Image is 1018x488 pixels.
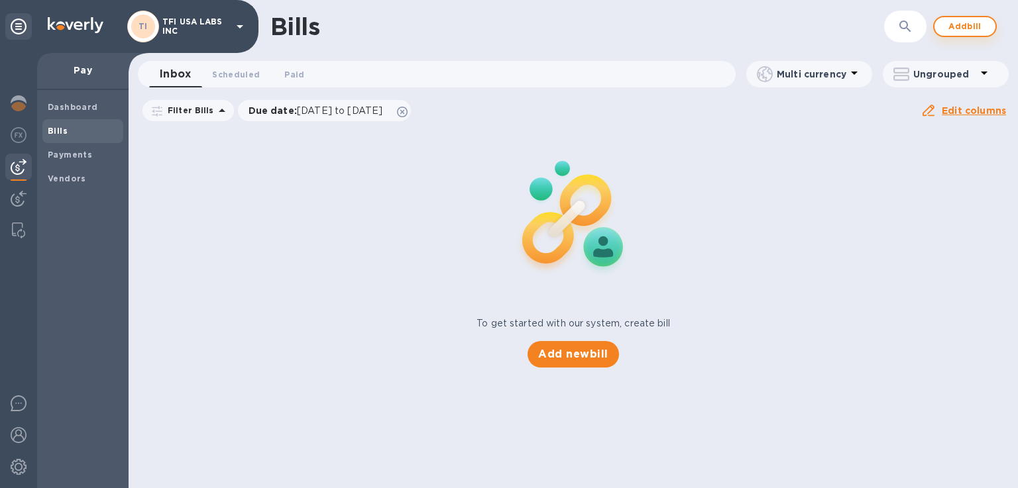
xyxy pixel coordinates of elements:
[942,105,1006,116] u: Edit columns
[913,68,976,81] p: Ungrouped
[162,17,229,36] p: TFI USA LABS INC
[249,104,390,117] p: Due date :
[48,150,92,160] b: Payments
[777,68,846,81] p: Multi currency
[160,65,191,83] span: Inbox
[212,68,260,81] span: Scheduled
[270,13,319,40] h1: Bills
[48,64,118,77] p: Pay
[477,317,670,330] p: To get started with our system, create bill
[139,21,148,31] b: TI
[238,100,412,121] div: Due date:[DATE] to [DATE]
[11,127,27,143] img: Foreign exchange
[284,68,304,81] span: Paid
[528,341,618,367] button: Add newbill
[297,105,382,116] span: [DATE] to [DATE]
[945,19,985,34] span: Add bill
[538,346,608,362] span: Add new bill
[162,105,214,116] p: Filter Bills
[933,16,997,37] button: Addbill
[48,17,103,33] img: Logo
[48,173,86,183] b: Vendors
[5,13,32,40] div: Unpin categories
[48,126,68,136] b: Bills
[48,102,98,112] b: Dashboard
